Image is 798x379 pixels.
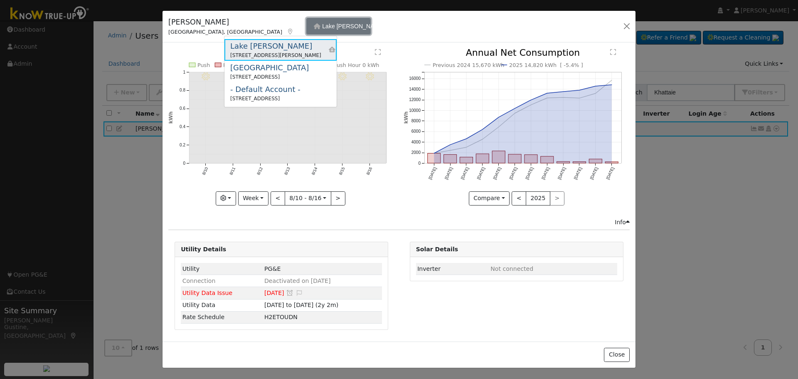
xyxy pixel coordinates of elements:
[541,156,554,163] rect: onclick=""
[578,89,581,92] circle: onclick=""
[283,166,291,176] text: 8/13
[286,290,294,296] a: Snooze this issue
[460,166,469,180] text: [DATE]
[409,87,421,92] text: 14000
[296,290,303,296] i: Edit Issue
[264,290,284,296] span: [DATE]
[529,104,532,107] circle: onclick=""
[529,99,532,102] circle: onclick=""
[264,265,281,272] span: ID: 16941060, authorized: 06/04/25
[497,126,500,129] circle: onclick=""
[594,92,597,95] circle: onclick=""
[230,73,309,81] div: [STREET_ADDRESS]
[460,157,473,163] rect: onclick=""
[427,154,440,163] rect: onclick=""
[512,191,526,206] button: <
[271,191,285,206] button: <
[366,166,373,176] text: 8/16
[545,92,549,95] circle: onclick=""
[541,166,550,180] text: [DATE]
[264,302,338,308] span: [DATE] to [DATE] (2y 2m)
[375,49,381,55] text: 
[183,161,186,166] text: 0
[168,29,282,35] span: [GEOGRAPHIC_DATA], [GEOGRAPHIC_DATA]
[525,155,537,163] rect: onclick=""
[573,162,586,163] rect: onclick=""
[409,108,421,113] text: 10000
[513,112,516,115] circle: onclick=""
[230,84,300,95] div: - Default Account -
[525,166,534,180] text: [DATE]
[562,96,565,99] circle: onclick=""
[230,62,309,73] div: [GEOGRAPHIC_DATA]
[181,299,263,311] td: Utility Data
[256,166,264,176] text: 8/12
[319,62,379,68] text: Peak Push Hour 0 kWh
[497,116,500,119] circle: onclick=""
[490,265,533,272] span: ID: null, authorized: None
[183,70,186,74] text: 1
[238,191,268,206] button: Week
[180,125,185,129] text: 0.4
[311,166,318,176] text: 8/14
[411,129,421,134] text: 6000
[509,62,583,68] text: 2025 14,820 kWh [ -5.4% ]
[508,166,518,180] text: [DATE]
[465,137,468,141] circle: onclick=""
[409,98,421,102] text: 12000
[306,18,371,35] button: Lake [PERSON_NAME]
[338,166,346,176] text: 8/15
[403,111,409,124] text: kWh
[605,166,615,180] text: [DATE]
[443,155,456,163] rect: onclick=""
[615,218,630,227] div: Info
[411,140,421,144] text: 4000
[573,166,582,180] text: [DATE]
[182,290,232,296] span: Utility Data Issue
[476,166,485,180] text: [DATE]
[223,62,233,68] text: Pull
[562,90,565,94] circle: onclick=""
[286,28,294,35] a: Map
[578,97,581,100] circle: onclick=""
[181,246,226,253] strong: Utility Details
[180,88,185,93] text: 0.8
[229,166,236,176] text: 8/11
[411,119,421,124] text: 8000
[181,311,263,323] td: Rate Schedule
[264,277,330,284] span: Deactivated on [DATE]
[610,79,613,82] circle: onclick=""
[557,166,566,180] text: [DATE]
[545,97,549,100] circle: onclick=""
[416,246,458,253] strong: Solar Details
[610,49,616,55] text: 
[492,151,505,163] rect: onclick=""
[465,47,580,58] text: Annual Net Consumption
[168,111,174,124] text: kWh
[230,40,321,52] div: Lake [PERSON_NAME]
[168,17,294,27] h5: [PERSON_NAME]
[409,77,421,81] text: 16000
[481,128,484,131] circle: onclick=""
[331,191,345,206] button: >
[264,314,298,320] span: R
[328,47,335,52] i: Primary Account
[604,348,629,362] button: Close
[557,162,569,163] rect: onclick=""
[589,159,602,163] rect: onclick=""
[180,107,185,111] text: 0.6
[230,95,300,102] div: [STREET_ADDRESS]
[508,154,521,163] rect: onclick=""
[526,191,550,206] button: 2025
[513,107,516,110] circle: onclick=""
[610,83,613,87] circle: onclick=""
[201,166,209,176] text: 8/10
[322,23,384,30] span: Lake [PERSON_NAME]
[443,166,453,180] text: [DATE]
[285,191,331,206] button: 8/10 - 8/16
[605,162,618,163] rect: onclick=""
[432,152,436,155] circle: onclick=""
[492,166,502,180] text: [DATE]
[448,143,452,146] circle: onclick=""
[448,149,452,152] circle: onclick=""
